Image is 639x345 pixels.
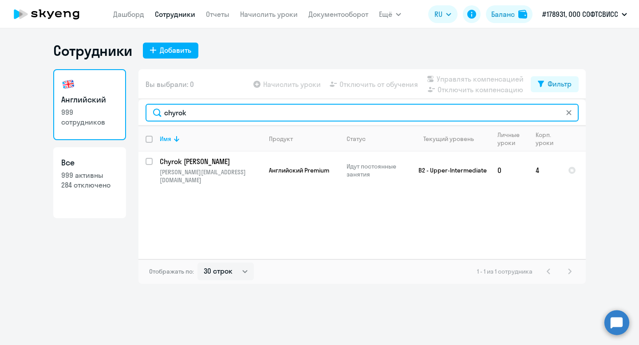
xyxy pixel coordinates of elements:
span: 1 - 1 из 1 сотрудника [477,267,532,275]
a: Отчеты [206,10,229,19]
p: Идут постоянные занятия [347,162,407,178]
div: Имя [160,135,261,143]
img: english [61,77,75,91]
div: Текущий уровень [423,135,474,143]
p: [PERSON_NAME][EMAIL_ADDRESS][DOMAIN_NAME] [160,168,261,184]
a: Дашборд [113,10,144,19]
td: 0 [490,152,529,189]
div: Фильтр [548,78,572,89]
div: Текущий уровень [415,135,490,143]
span: Английский Premium [269,166,329,174]
span: RU [434,9,442,20]
a: Начислить уроки [240,10,298,19]
div: Личные уроки [497,131,528,147]
div: Личные уроки [497,131,522,147]
button: Фильтр [531,76,579,92]
p: #178931, ООО СОФТСВИСС [542,9,618,20]
button: Добавить [143,43,198,59]
td: 4 [529,152,561,189]
div: Добавить [160,45,191,55]
a: Chyrok [PERSON_NAME] [160,157,261,166]
a: Английский999 сотрудников [53,69,126,140]
p: 284 отключено [61,180,118,190]
div: Статус [347,135,366,143]
h3: Все [61,157,118,169]
div: Баланс [491,9,515,20]
span: Ещё [379,9,392,20]
img: balance [518,10,527,19]
input: Поиск по имени, email, продукту или статусу [146,104,579,122]
a: Сотрудники [155,10,195,19]
a: Все999 активны284 отключено [53,147,126,218]
p: Chyrok [PERSON_NAME] [160,157,260,166]
button: Балансbalance [486,5,532,23]
p: 999 сотрудников [61,107,118,127]
div: Статус [347,135,407,143]
div: Корп. уроки [536,131,560,147]
button: #178931, ООО СОФТСВИСС [538,4,631,25]
span: Отображать по: [149,267,194,275]
div: Продукт [269,135,293,143]
h3: Английский [61,94,118,106]
span: Вы выбрали: 0 [146,79,194,90]
div: Имя [160,135,171,143]
h1: Сотрудники [53,42,132,59]
div: Продукт [269,135,339,143]
td: B2 - Upper-Intermediate [408,152,490,189]
div: Корп. уроки [536,131,555,147]
p: 999 активны [61,170,118,180]
button: RU [428,5,458,23]
button: Ещё [379,5,401,23]
a: Документооборот [308,10,368,19]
